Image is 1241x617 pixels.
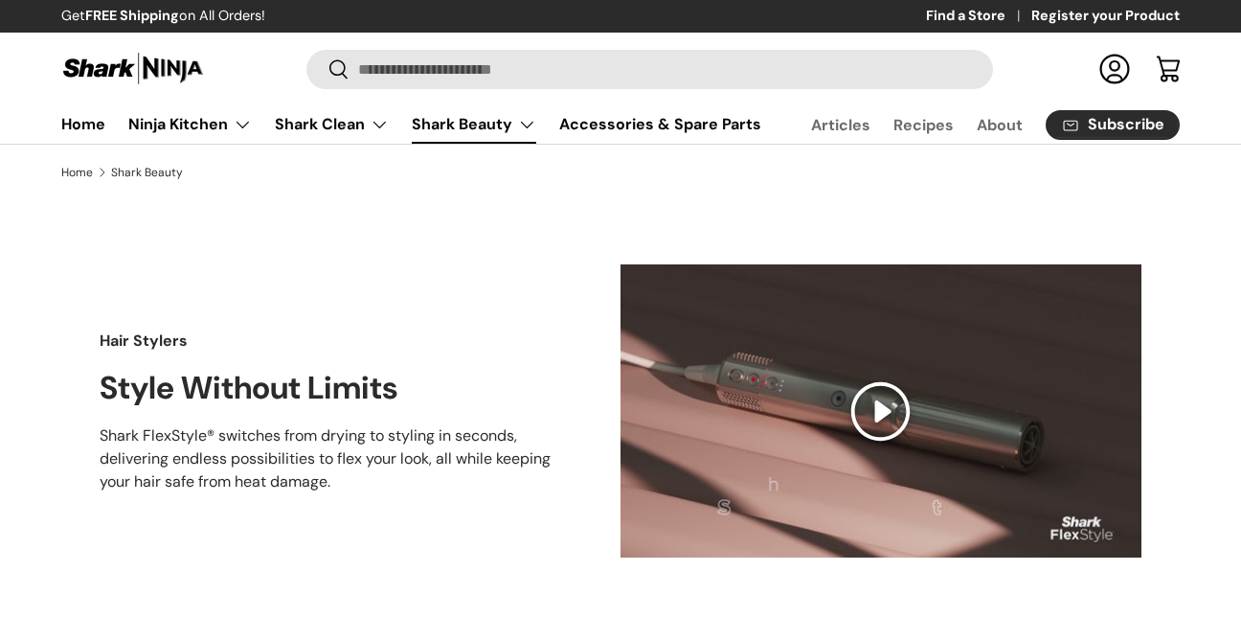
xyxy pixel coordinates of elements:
[61,167,93,178] a: Home
[412,105,536,144] a: Shark Beauty
[893,106,954,144] a: Recipes
[400,105,548,144] summary: Shark Beauty
[1088,117,1164,132] span: Subscribe
[275,105,389,144] a: Shark Clean
[85,7,179,24] strong: FREE Shipping
[61,6,265,27] p: Get on All Orders!
[1046,110,1180,140] a: Subscribe
[1031,6,1180,27] a: Register your Product
[61,105,105,143] a: Home
[263,105,400,144] summary: Shark Clean
[128,105,252,144] a: Ninja Kitchen
[100,424,559,493] p: Shark FlexStyle® switches from drying to styling in seconds, delivering endless possibilities to ...
[100,330,559,353] p: Hair Stylers​
[926,6,1031,27] a: Find a Store
[117,105,263,144] summary: Ninja Kitchen
[977,106,1023,144] a: About
[559,105,761,143] a: Accessories & Spare Parts
[100,368,559,409] h2: ​Style Without Limits​
[111,167,183,178] a: Shark Beauty
[61,105,761,144] nav: Primary
[811,106,870,144] a: Articles
[61,164,1180,181] nav: Breadcrumbs
[61,50,205,87] img: Shark Ninja Philippines
[765,105,1180,144] nav: Secondary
